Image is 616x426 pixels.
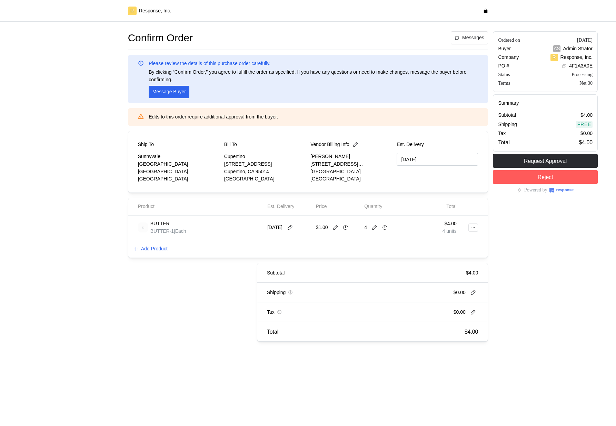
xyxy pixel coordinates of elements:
[267,309,275,316] p: Tax
[553,54,556,61] p: R
[128,31,193,45] h1: Confirm Order
[150,220,170,228] p: BUTTER
[310,175,392,183] p: [GEOGRAPHIC_DATA]
[498,100,593,107] h5: Summary
[524,186,547,194] p: Powered by
[138,141,154,148] p: Ship To
[149,113,478,121] p: Edits to this order require additional approval from the buyer.
[150,228,174,234] span: BUTTER-1
[224,153,306,160] p: Cupertino
[451,31,488,44] button: Messages
[267,289,286,297] p: Shipping
[310,141,349,148] p: Vendor Billing Info
[498,112,516,119] p: Subtotal
[498,37,520,44] div: Ordered on
[443,228,457,235] p: 4 units
[563,45,593,53] p: Admin Strator
[397,141,478,148] p: Est. Delivery
[138,160,219,168] p: [GEOGRAPHIC_DATA]
[466,269,478,277] p: $4.00
[580,130,593,137] p: $0.00
[267,328,278,336] p: Total
[465,328,478,336] p: $4.00
[139,7,171,15] p: Response, Inc.
[493,170,598,184] button: Reject
[149,60,270,67] p: Please review the details of this purchase order carefully.
[498,138,509,147] p: Total
[498,121,517,128] p: Shipping
[538,173,553,181] p: Reject
[138,153,219,160] p: Sunnyvale
[580,112,593,119] p: $4.00
[572,71,593,78] div: Processing
[454,309,466,316] p: $0.00
[443,220,457,228] p: $4.00
[224,141,237,148] p: Bill To
[579,80,593,87] div: Net 30
[549,188,574,193] img: Response Logo
[149,69,478,83] p: By clicking “Confirm Order,” you agree to fulfill the order as specified. If you have any questio...
[454,289,466,297] p: $0.00
[493,154,598,168] button: Request Approval
[569,62,593,70] p: 4F1A3A0E
[138,168,219,176] p: [GEOGRAPHIC_DATA]
[364,224,367,231] p: 4
[446,203,457,210] p: Total
[224,168,306,176] p: Cupertino, CA 95014
[498,54,519,61] p: Company
[174,228,186,234] span: | Each
[224,160,306,168] p: [STREET_ADDRESS]
[310,160,392,168] p: [STREET_ADDRESS][PERSON_NAME]
[498,62,509,70] p: PO #
[498,71,510,78] div: Status
[364,203,382,210] p: Quantity
[138,203,155,210] p: Product
[133,245,168,253] button: Add Product
[554,45,560,53] p: AS
[524,157,567,165] p: Request Approval
[152,88,186,96] p: Message Buyer
[579,138,593,147] p: $4.00
[141,245,168,253] p: Add Product
[267,224,282,231] p: [DATE]
[130,7,134,15] p: R
[267,269,285,277] p: Subtotal
[138,175,219,183] p: [GEOGRAPHIC_DATA]
[560,54,593,61] p: Response, Inc.
[316,203,327,210] p: Price
[498,130,506,137] p: Tax
[498,45,511,53] p: Buyer
[224,175,306,183] p: [GEOGRAPHIC_DATA]
[577,37,593,44] div: [DATE]
[267,203,295,210] p: Est. Delivery
[462,34,484,42] p: Messages
[316,224,328,231] p: $1.00
[577,121,592,128] p: Free
[310,153,392,160] p: [PERSON_NAME]
[149,86,189,98] button: Message Buyer
[138,222,148,232] img: svg%3e
[310,168,392,176] p: [GEOGRAPHIC_DATA]
[397,153,478,166] input: MM/DD/YYYY
[498,80,510,87] div: Terms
